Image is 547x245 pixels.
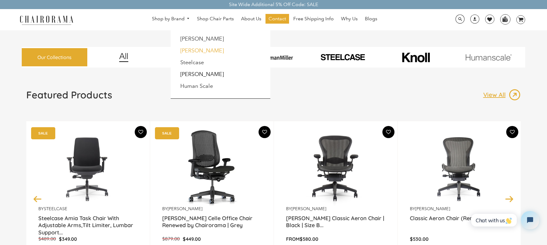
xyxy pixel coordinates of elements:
[197,16,234,22] span: Shop Chair Parts
[180,83,213,89] a: Human Scale
[149,14,193,24] a: Shop by Brand
[265,14,289,24] a: Contact
[16,15,77,25] img: chairorama
[32,194,43,204] button: Previous
[241,16,261,22] span: About Us
[180,59,204,66] a: Steelcase
[338,14,361,24] a: Why Us
[102,14,426,25] nav: DesktopNavigation
[180,47,224,54] a: [PERSON_NAME]
[504,194,515,204] button: Next
[194,14,237,24] a: Shop Chair Parts
[238,14,264,24] a: About Us
[365,16,377,22] span: Blogs
[269,16,286,22] span: Contact
[362,14,380,24] a: Blogs
[465,206,544,234] iframe: Tidio Chat
[341,16,358,22] span: Why Us
[293,16,334,22] span: Free Shipping Info
[290,14,337,24] a: Free Shipping Info
[180,35,224,42] a: [PERSON_NAME]
[500,15,510,24] img: WhatsApp_Image_2024-07-12_at_16.23.01.webp
[180,71,224,78] a: [PERSON_NAME]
